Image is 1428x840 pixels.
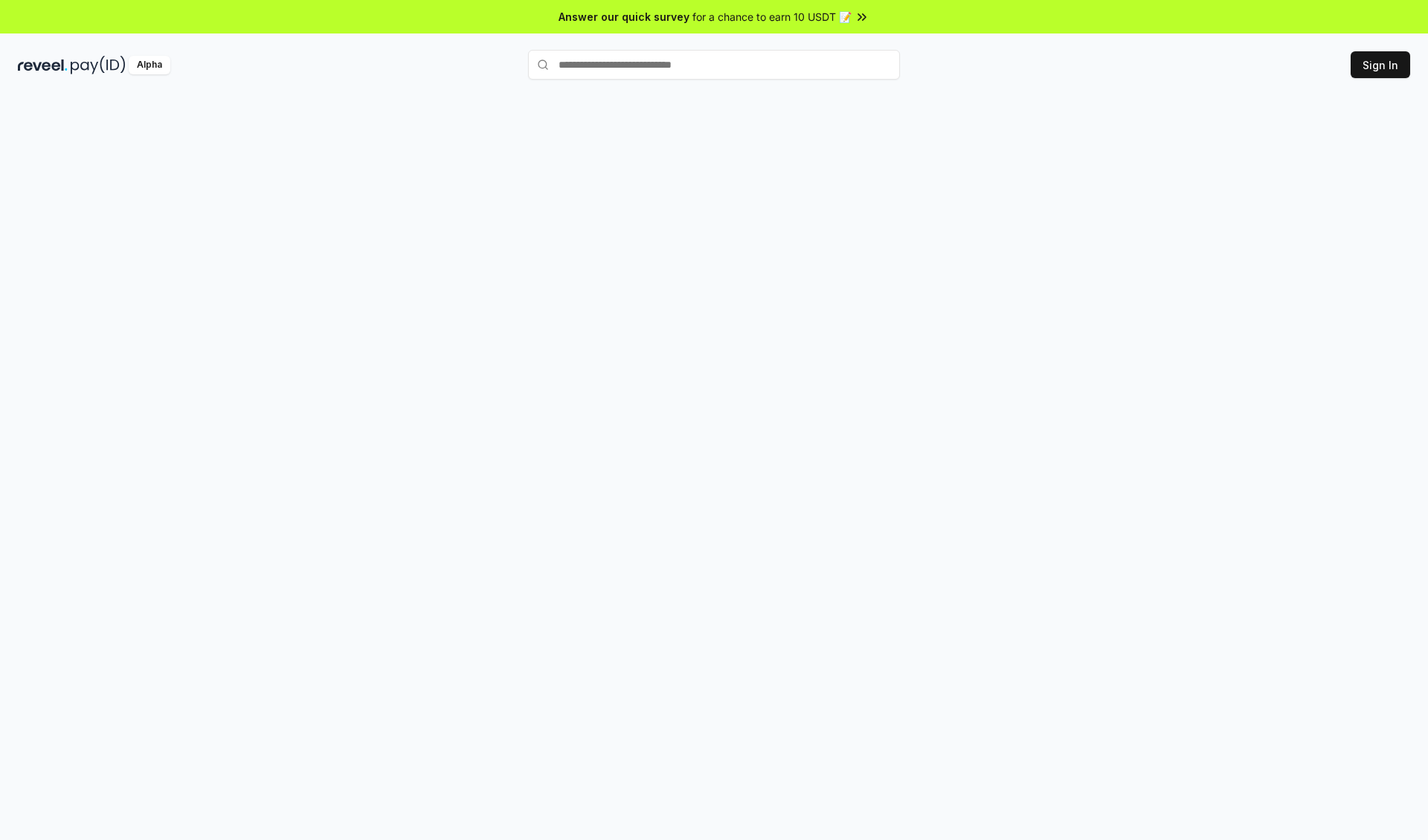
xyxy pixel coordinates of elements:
img: reveel_dark [18,56,68,74]
div: Alpha [129,56,170,74]
span: Answer our quick survey [559,9,689,25]
span: for a chance to earn 10 USDT 📝 [692,9,852,25]
img: pay_id [71,56,126,74]
button: Sign In [1351,51,1410,78]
